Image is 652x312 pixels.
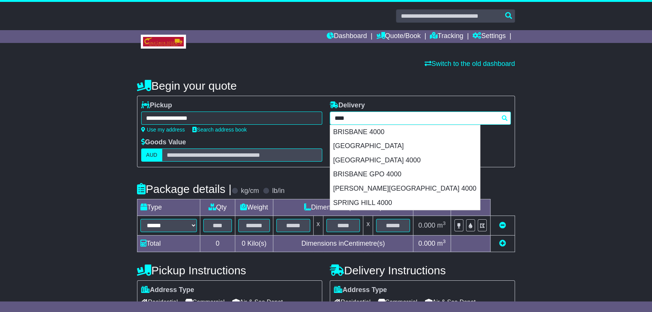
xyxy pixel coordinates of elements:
[330,264,515,277] h4: Delivery Instructions
[241,187,259,195] label: kg/cm
[137,199,200,216] td: Type
[192,127,247,133] a: Search address book
[334,286,387,294] label: Address Type
[141,138,186,147] label: Goods Value
[330,125,480,139] div: BRISBANE 4000
[185,296,224,308] span: Commercial
[141,148,162,162] label: AUD
[137,264,322,277] h4: Pickup Instructions
[235,199,273,216] td: Weight
[330,182,480,196] div: [PERSON_NAME][GEOGRAPHIC_DATA] 4000
[499,222,506,229] a: Remove this item
[437,240,446,247] span: m
[313,216,323,236] td: x
[273,236,413,252] td: Dimensions in Centimetre(s)
[141,127,185,133] a: Use my address
[418,222,435,229] span: 0.000
[141,296,178,308] span: Residential
[137,80,515,92] h4: Begin your quote
[330,153,480,168] div: [GEOGRAPHIC_DATA] 4000
[272,187,285,195] label: lb/in
[430,30,463,43] a: Tracking
[376,30,420,43] a: Quote/Book
[425,60,515,67] a: Switch to the old dashboard
[137,183,232,195] h4: Package details |
[200,199,235,216] td: Qty
[443,220,446,226] sup: 3
[330,196,480,210] div: SPRING HILL 4000
[443,239,446,244] sup: 3
[363,216,373,236] td: x
[437,222,446,229] span: m
[378,296,417,308] span: Commercial
[425,296,476,308] span: Air & Sea Depot
[472,30,506,43] a: Settings
[141,101,172,110] label: Pickup
[499,240,506,247] a: Add new item
[137,236,200,252] td: Total
[330,167,480,182] div: BRISBANE GPO 4000
[330,139,480,153] div: [GEOGRAPHIC_DATA]
[334,296,370,308] span: Residential
[418,240,435,247] span: 0.000
[141,286,194,294] label: Address Type
[273,199,413,216] td: Dimensions (L x W x H)
[327,30,367,43] a: Dashboard
[232,296,283,308] span: Air & Sea Depot
[242,240,245,247] span: 0
[330,112,511,125] typeahead: Please provide city
[235,236,273,252] td: Kilo(s)
[200,236,235,252] td: 0
[330,101,365,110] label: Delivery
